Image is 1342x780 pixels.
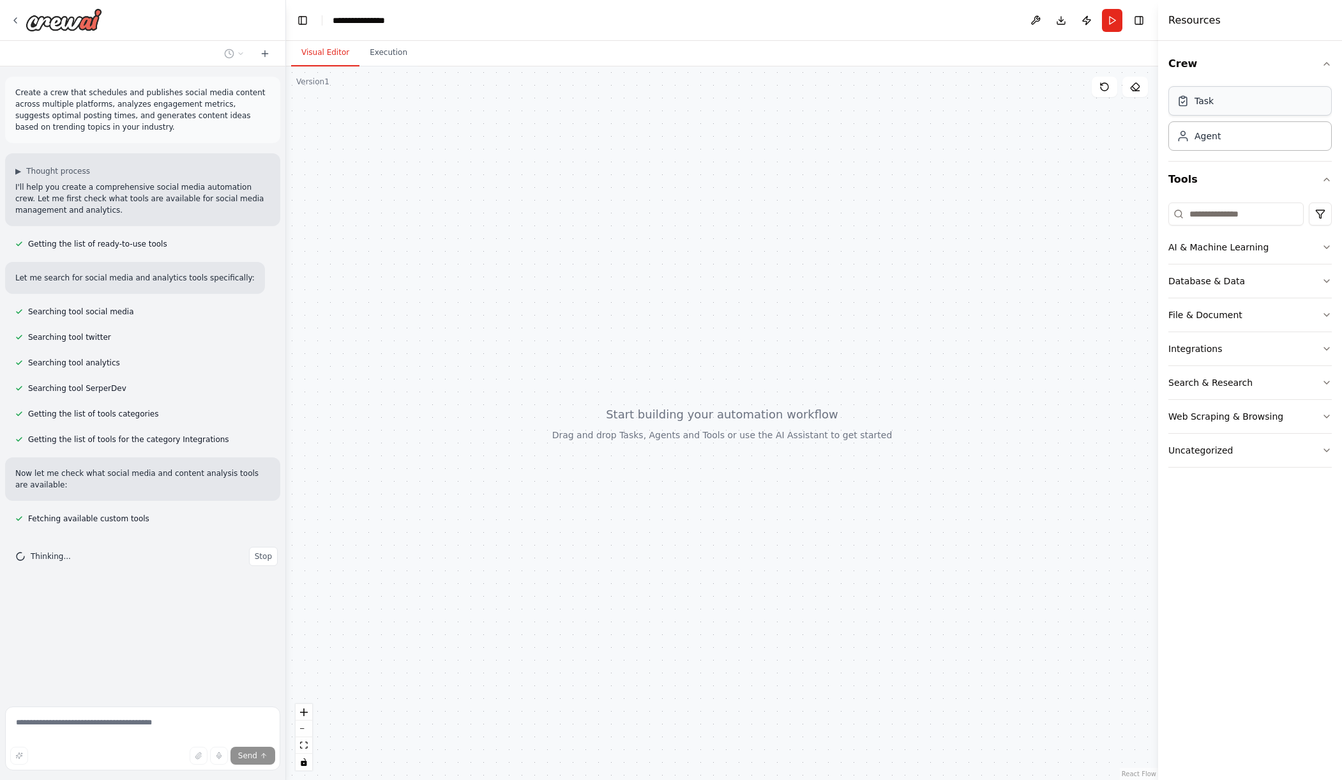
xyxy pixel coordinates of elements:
span: Fetching available custom tools [28,514,149,524]
button: Uncategorized [1168,434,1332,467]
p: Now let me check what social media and content analysis tools are available: [15,468,270,491]
div: Tools [1168,197,1332,478]
button: Switch to previous chat [219,46,250,61]
div: React Flow controls [296,704,312,770]
span: Thought process [26,166,90,176]
div: Version 1 [296,77,329,87]
button: Tools [1168,162,1332,197]
button: ▶Thought process [15,166,90,176]
span: Getting the list of tools for the category Integrations [28,434,229,445]
a: React Flow attribution [1122,770,1156,777]
button: Execution [359,40,418,66]
button: Click to speak your automation idea [210,747,228,765]
p: Let me search for social media and analytics tools specifically: [15,272,255,284]
span: Getting the list of tools categories [28,409,158,419]
span: Searching tool twitter [28,332,111,342]
span: Searching tool analytics [28,358,120,368]
div: File & Document [1168,309,1242,321]
span: Getting the list of ready-to-use tools [28,239,167,249]
div: Uncategorized [1168,444,1233,457]
div: Task [1195,95,1214,107]
p: Create a crew that schedules and publishes social media content across multiple platforms, analyz... [15,87,270,133]
button: Stop [249,547,278,566]
h4: Resources [1168,13,1221,28]
button: Search & Research [1168,366,1332,399]
div: Database & Data [1168,275,1245,287]
button: fit view [296,737,312,754]
span: Stop [255,551,272,562]
button: Upload files [190,747,207,765]
button: Integrations [1168,332,1332,365]
button: zoom out [296,721,312,737]
button: AI & Machine Learning [1168,231,1332,264]
button: Hide left sidebar [294,11,312,29]
p: I'll help you create a comprehensive social media automation crew. Let me first check what tools ... [15,181,270,216]
button: Crew [1168,46,1332,82]
button: Web Scraping & Browsing [1168,400,1332,433]
nav: breadcrumb [333,14,398,27]
button: zoom in [296,704,312,721]
span: Send [238,751,257,761]
button: Improve this prompt [10,747,28,765]
div: Crew [1168,82,1332,161]
button: Hide right sidebar [1130,11,1148,29]
button: Start a new chat [255,46,275,61]
button: Send [230,747,275,765]
div: Web Scraping & Browsing [1168,410,1283,423]
button: toggle interactivity [296,754,312,770]
button: File & Document [1168,298,1332,332]
span: Thinking... [31,551,71,562]
button: Database & Data [1168,264,1332,298]
span: Searching tool SerperDev [28,383,126,394]
button: Visual Editor [291,40,359,66]
div: Search & Research [1168,376,1253,389]
span: Searching tool social media [28,307,134,317]
span: ▶ [15,166,21,176]
div: Agent [1195,130,1221,142]
img: Logo [26,8,102,31]
div: Integrations [1168,342,1222,355]
div: AI & Machine Learning [1168,241,1269,254]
